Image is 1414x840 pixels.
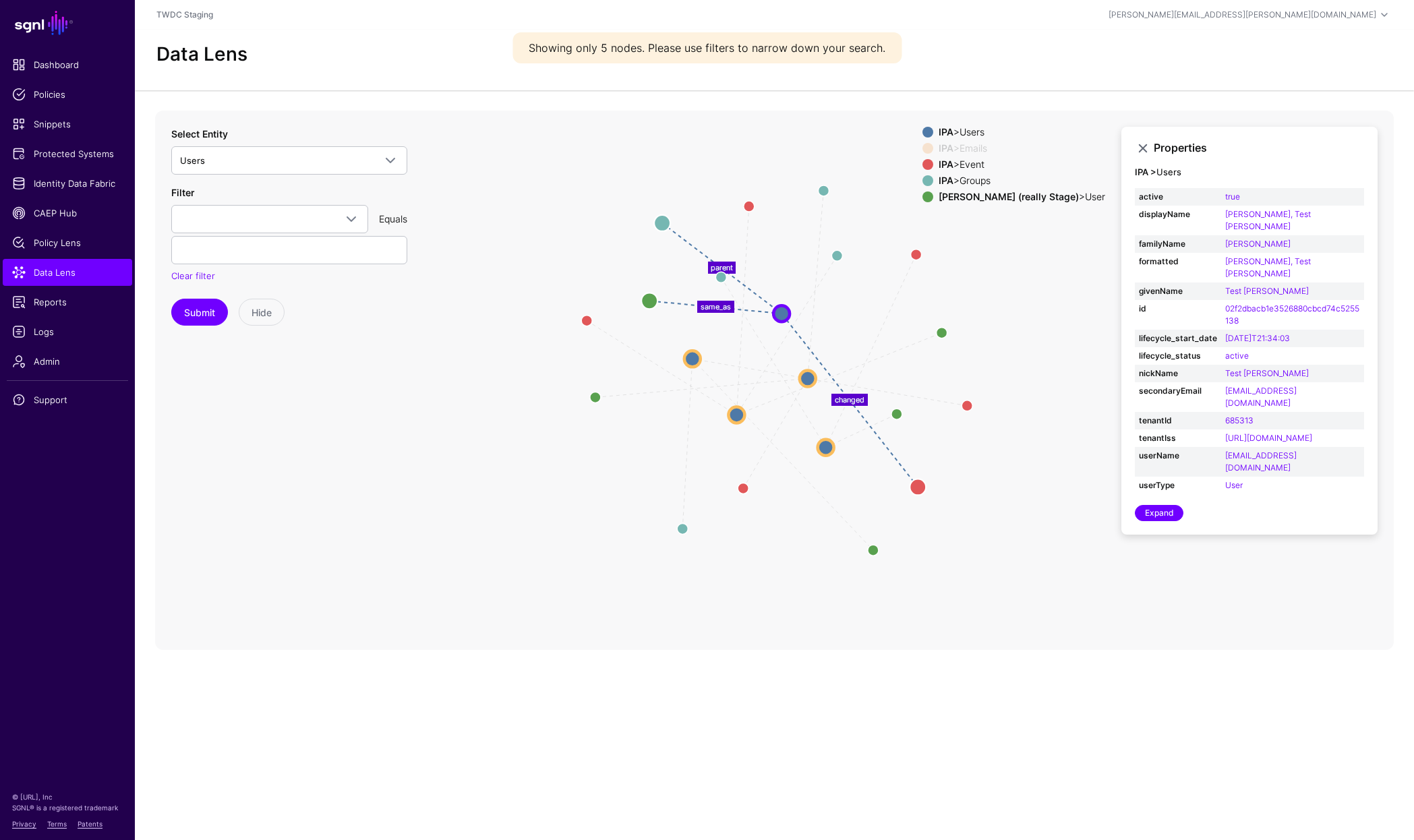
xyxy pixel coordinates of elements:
[1139,285,1217,297] strong: givenName
[12,177,123,190] span: Identity Data Fabric
[939,142,953,154] strong: IPA
[156,9,213,20] a: TWDC Staging
[171,270,215,281] a: Clear filter
[1109,9,1376,21] div: [PERSON_NAME][EMAIL_ADDRESS][PERSON_NAME][DOMAIN_NAME]
[1135,167,1156,177] strong: IPA >
[12,355,123,368] span: Admin
[936,175,1108,186] div: > Groups
[711,263,733,272] text: parent
[12,820,36,828] a: Privacy
[3,51,132,78] a: Dashboard
[47,820,67,828] a: Terms
[3,348,132,375] a: Admin
[1225,256,1311,278] a: [PERSON_NAME], Test [PERSON_NAME]
[3,111,132,138] a: Snippets
[3,318,132,345] a: Logs
[1225,191,1240,202] a: true
[78,820,102,828] a: Patents
[12,791,123,802] p: © [URL], Inc
[939,175,953,186] strong: IPA
[1225,209,1311,231] a: [PERSON_NAME], Test [PERSON_NAME]
[1139,191,1217,203] strong: active
[1225,351,1249,361] a: active
[936,191,1108,202] div: > User
[374,212,413,226] div: Equals
[3,259,132,286] a: Data Lens
[12,393,123,407] span: Support
[3,229,132,256] a: Policy Lens
[3,200,132,227] a: CAEP Hub
[936,159,1108,170] div: > Event
[1225,239,1291,249] a: [PERSON_NAME]
[1225,333,1290,343] a: [DATE]T21:34:03
[701,301,731,311] text: same_as
[1154,142,1364,154] h3: Properties
[1139,415,1217,427] strong: tenantId
[12,147,123,160] span: Protected Systems
[1225,480,1243,490] a: User
[1139,450,1217,462] strong: userName
[8,8,127,38] a: SGNL
[3,81,132,108] a: Policies
[1139,208,1217,220] strong: displayName
[939,158,953,170] strong: IPA
[171,127,228,141] label: Select Entity
[3,140,132,167] a: Protected Systems
[12,802,123,813] p: SGNL® is a registered trademark
[1225,450,1297,473] a: [EMAIL_ADDRESS][DOMAIN_NAME]
[939,126,953,138] strong: IPA
[1225,368,1309,378] a: Test [PERSON_NAME]
[1225,303,1359,326] a: 02f2dbacb1e3526880cbcd74c5255138
[936,127,1108,138] div: > Users
[1225,415,1254,425] a: 685313
[239,299,285,326] button: Hide
[12,236,123,249] span: Policy Lens
[171,299,228,326] button: Submit
[3,170,132,197] a: Identity Data Fabric
[835,394,864,404] text: changed
[936,143,1108,154] div: > Emails
[1139,303,1217,315] strong: id
[1225,286,1309,296] a: Test [PERSON_NAME]
[171,185,194,200] label: Filter
[12,58,123,71] span: Dashboard
[12,325,123,338] span: Logs
[12,206,123,220] span: CAEP Hub
[512,32,902,63] div: Showing only 5 nodes. Please use filters to narrow down your search.
[1139,332,1217,344] strong: lifecycle_start_date
[1135,167,1364,178] h4: Users
[12,88,123,101] span: Policies
[156,43,247,66] h2: Data Lens
[1139,238,1217,250] strong: familyName
[1139,367,1217,380] strong: nickName
[1225,386,1297,408] a: [EMAIL_ADDRESS][DOMAIN_NAME]
[3,289,132,316] a: Reports
[1225,433,1312,443] a: [URL][DOMAIN_NAME]
[12,295,123,309] span: Reports
[12,266,123,279] span: Data Lens
[180,155,205,166] span: Users
[1139,256,1217,268] strong: formatted
[1139,350,1217,362] strong: lifecycle_status
[1135,505,1183,521] a: Expand
[1139,479,1217,491] strong: userType
[12,117,123,131] span: Snippets
[939,191,1079,202] strong: [PERSON_NAME] (really Stage)
[1139,385,1217,397] strong: secondaryEmail
[1139,432,1217,444] strong: tenantIss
